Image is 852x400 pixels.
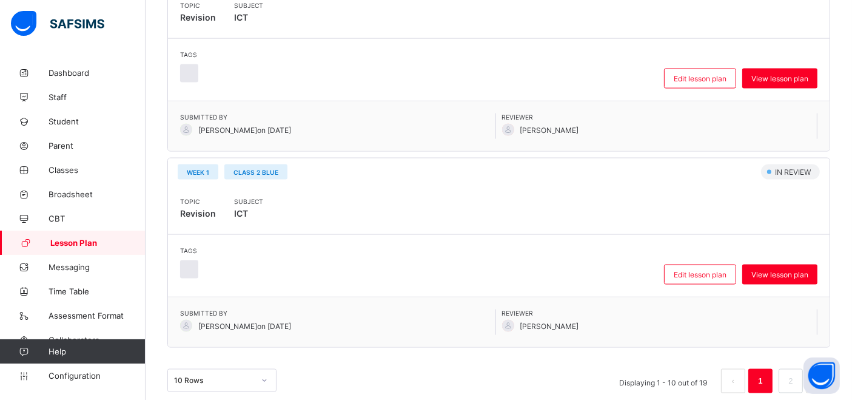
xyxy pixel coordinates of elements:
span: Assessment Format [49,311,146,320]
span: Revision [180,208,216,219]
span: Subject [234,2,263,9]
a: 2 [785,373,796,389]
span: Tags [180,51,204,58]
img: safsims [11,11,104,36]
a: 1 [754,373,766,389]
span: Revision [180,12,216,22]
span: [PERSON_NAME] [520,322,579,331]
span: WEEK 1 [187,169,209,176]
span: Edit lesson plan [674,270,726,279]
button: prev page [721,369,745,393]
li: 1 [748,369,773,393]
span: [PERSON_NAME] on [DATE] [198,322,291,331]
div: 10 Rows [174,376,254,385]
span: Tags [180,247,204,254]
span: Lesson Plan [50,238,146,248]
span: Help [49,347,145,356]
span: CLASS 2 BLUE [233,169,278,176]
span: Dashboard [49,68,146,78]
span: Staff [49,92,146,102]
span: Collaborators [49,335,146,345]
span: IN REVIEW [774,168,814,177]
span: Classes [49,165,146,175]
button: Open asap [803,358,840,394]
span: Configuration [49,371,145,381]
span: Submitted By [180,114,495,121]
span: Reviewer [502,310,817,317]
span: ICT [234,9,263,26]
span: Subject [234,198,263,205]
li: 2 [779,369,803,393]
span: Messaging [49,262,146,272]
span: View lesson plan [751,74,808,83]
span: Edit lesson plan [674,74,726,83]
li: Displaying 1 - 10 out of 19 [610,369,716,393]
span: Reviewer [502,114,817,121]
span: CBT [49,214,146,223]
span: Topic [180,198,216,205]
li: 上一页 [721,369,745,393]
span: Time Table [49,286,146,296]
span: Parent [49,141,146,151]
span: ICT [234,205,263,222]
span: Submitted By [180,310,495,317]
span: [PERSON_NAME] on [DATE] [198,126,291,135]
span: Student [49,117,146,126]
span: [PERSON_NAME] [520,126,579,135]
span: Broadsheet [49,189,146,199]
span: View lesson plan [751,270,808,279]
span: Topic [180,2,216,9]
